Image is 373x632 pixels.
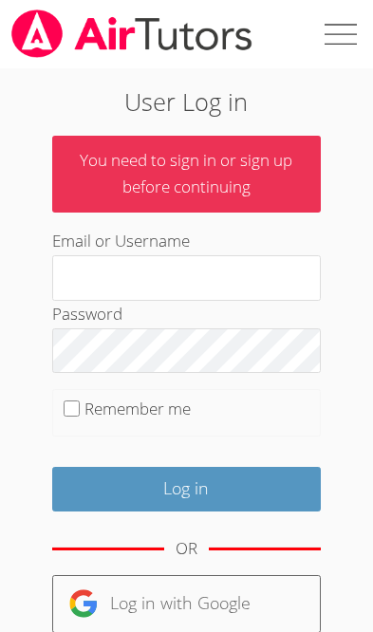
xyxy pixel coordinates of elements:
[176,535,197,563] div: OR
[9,9,254,58] img: airtutors_banner-c4298cdbf04f3fff15de1276eac7730deb9818008684d7c2e4769d2f7ddbe033.png
[52,303,122,325] label: Password
[52,230,190,251] label: Email or Username
[52,467,321,511] input: Log in
[84,398,191,419] label: Remember me
[68,588,99,619] img: google-logo-50288ca7cdecda66e5e0955fdab243c47b7ad437acaf1139b6f446037453330a.svg
[52,136,321,214] p: You need to sign in or sign up before continuing
[52,84,321,120] h2: User Log in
